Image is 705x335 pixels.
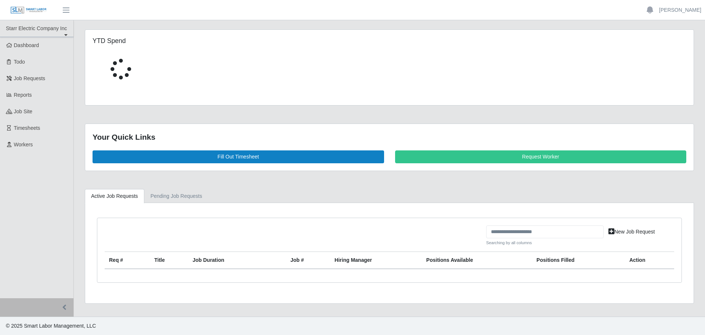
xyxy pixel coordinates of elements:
[105,252,150,269] th: Req #
[150,252,188,269] th: Title
[144,189,209,203] a: Pending Job Requests
[188,252,268,269] th: Job Duration
[14,92,32,98] span: Reports
[286,252,330,269] th: Job #
[14,59,25,65] span: Todo
[659,6,701,14] a: [PERSON_NAME]
[532,252,625,269] th: Positions Filled
[14,108,33,114] span: job site
[6,323,96,329] span: © 2025 Smart Labor Management, LLC
[14,125,40,131] span: Timesheets
[93,150,384,163] a: Fill Out Timesheet
[10,6,47,14] img: SLM Logo
[604,225,660,238] a: New Job Request
[625,252,674,269] th: Action
[330,252,422,269] th: Hiring Manager
[486,240,604,246] small: Searching by all columns
[14,75,46,81] span: Job Requests
[14,42,39,48] span: Dashboard
[14,142,33,147] span: Workers
[395,150,687,163] a: Request Worker
[85,189,144,203] a: Active Job Requests
[422,252,532,269] th: Positions Available
[93,37,283,45] h5: YTD Spend
[93,131,686,143] div: Your Quick Links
